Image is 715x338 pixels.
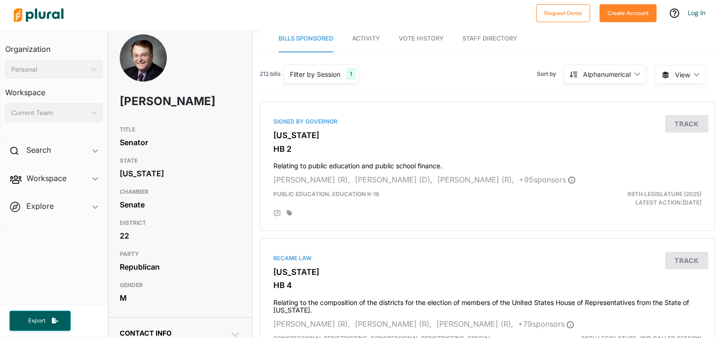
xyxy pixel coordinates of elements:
a: Vote History [399,25,444,52]
h3: PARTY [120,248,241,260]
h3: HB 4 [273,280,701,290]
a: Log In [688,8,706,17]
h3: STATE [120,155,241,166]
h4: Relating to public education and public school finance. [273,157,701,170]
button: Create Account [600,4,657,22]
button: Track [665,115,708,132]
div: 1 [346,68,356,80]
span: [PERSON_NAME] (R), [437,175,514,184]
div: Latest Action: [DATE] [561,190,708,207]
div: Add tags [287,210,292,216]
h3: [US_STATE] [273,267,701,277]
div: Senate [120,198,241,212]
div: Current Team [11,108,87,118]
a: Request Demo [536,8,590,17]
span: [PERSON_NAME] (R), [436,319,513,329]
div: Became Law [273,254,701,263]
h3: HB 2 [273,144,701,154]
div: Signed by Governor [273,117,701,126]
a: Bills Sponsored [279,25,333,52]
h3: [US_STATE] [273,131,701,140]
div: [US_STATE] [120,166,241,181]
span: 212 bills [260,70,280,78]
button: Track [665,252,708,269]
span: [PERSON_NAME] (R), [273,175,350,184]
span: View [675,70,690,80]
div: 22 [120,229,241,243]
span: 89th Legislature (2025) [627,190,701,198]
span: + 95 sponsor s [519,175,575,184]
a: Staff Directory [462,25,517,52]
h3: GENDER [120,280,241,291]
span: + 79 sponsor s [518,319,574,329]
div: Add Position Statement [273,210,281,217]
span: [PERSON_NAME] (R), [273,319,350,329]
div: M [120,291,241,305]
button: Request Demo [536,4,590,22]
span: Sort by [537,70,564,78]
span: [PERSON_NAME] (D), [355,175,433,184]
span: Export [22,317,52,325]
h2: Search [26,145,51,155]
a: Activity [352,25,380,52]
h1: [PERSON_NAME] [120,87,192,115]
img: Headshot of Brian Birdwell [120,34,167,97]
div: Personal [11,65,87,74]
h3: DISTRICT [120,217,241,229]
span: Bills Sponsored [279,35,333,42]
h4: Relating to the composition of the districts for the election of members of the United States Hou... [273,294,701,315]
h3: TITLE [120,124,241,135]
a: Create Account [600,8,657,17]
span: [PERSON_NAME] (R), [355,319,432,329]
span: Vote History [399,35,444,42]
span: Contact Info [120,329,172,337]
h3: CHAMBER [120,186,241,198]
div: Alphanumerical [583,69,631,79]
span: Public Education, Education K-16 [273,190,379,198]
div: Republican [120,260,241,274]
h3: Organization [5,35,103,56]
button: Export [9,311,71,331]
div: Senator [120,135,241,149]
span: Activity [352,35,380,42]
h3: Workspace [5,79,103,99]
div: Filter by Session [290,69,340,79]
